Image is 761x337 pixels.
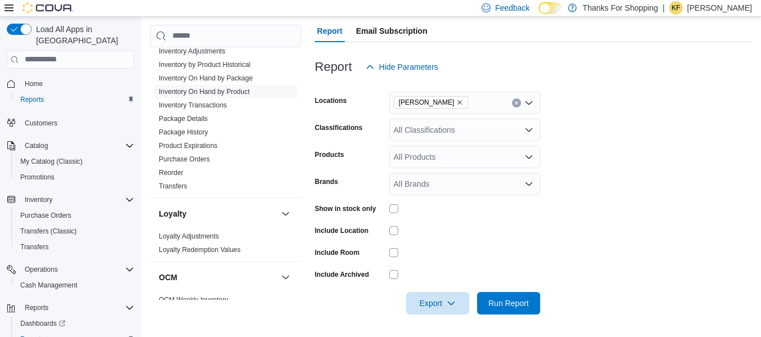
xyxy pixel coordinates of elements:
span: Hide Parameters [379,61,438,73]
span: KF [671,1,680,15]
a: My Catalog (Classic) [16,155,87,168]
span: Purchase Orders [159,155,210,164]
h3: OCM [159,272,177,283]
img: Cova [23,2,73,14]
div: OCM [150,293,301,311]
button: Customers [2,114,139,131]
a: Reorder [159,169,183,177]
button: Clear input [512,98,521,107]
p: | [662,1,665,15]
label: Show in stock only [315,204,376,213]
button: Reports [20,301,53,314]
a: Loyalty Redemption Values [159,246,241,254]
button: Hide Parameters [361,56,443,78]
a: Transfers [16,240,53,254]
span: Reports [16,93,134,106]
p: [PERSON_NAME] [687,1,752,15]
a: OCM Weekly Inventory [159,296,228,304]
button: Inventory [20,193,57,206]
a: Home [20,77,47,91]
span: Transfers [20,242,48,251]
span: Transfers (Classic) [16,224,134,238]
span: Customers [25,119,57,128]
button: Cash Management [11,277,139,293]
span: Operations [20,263,134,276]
span: Purchase Orders [16,209,134,222]
span: Dashboards [20,319,65,328]
span: Catalog [25,141,48,150]
span: Inventory On Hand by Package [159,74,253,83]
span: Customers [20,115,134,129]
span: Load All Apps in [GEOGRAPHIC_DATA] [32,24,134,46]
a: Reports [16,93,48,106]
span: My Catalog (Classic) [20,157,83,166]
button: Operations [2,262,139,277]
span: Dashboards [16,317,134,330]
label: Include Room [315,248,359,257]
span: Export [413,292,462,314]
button: Export [406,292,469,314]
button: Promotions [11,169,139,185]
button: Loyalty [159,208,277,219]
span: Promotions [16,170,134,184]
button: Home [2,75,139,92]
a: Transfers [159,182,187,190]
span: Cash Management [20,281,77,290]
span: OCM Weekly Inventory [159,295,228,304]
span: Preston [394,96,469,109]
span: Inventory Adjustments [159,47,225,56]
label: Brands [315,177,338,186]
span: Catalog [20,139,134,152]
span: Product Expirations [159,141,217,150]
span: Inventory [20,193,134,206]
span: My Catalog (Classic) [16,155,134,168]
button: Catalog [20,139,52,152]
span: Inventory by Product Historical [159,60,251,69]
span: Transfers (Classic) [20,227,77,236]
label: Include Archived [315,270,369,279]
button: Operations [20,263,63,276]
span: Home [25,79,43,88]
a: Customers [20,116,62,130]
button: Run Report [477,292,540,314]
label: Include Location [315,226,368,235]
span: Reorder [159,168,183,177]
a: Dashboards [16,317,70,330]
span: Loyalty Adjustments [159,232,219,241]
span: Transfers [16,240,134,254]
button: Transfers (Classic) [11,223,139,239]
span: Inventory [25,195,52,204]
div: Keaton Fournier [669,1,683,15]
span: Operations [25,265,58,274]
h3: Report [315,60,352,74]
a: Promotions [16,170,59,184]
span: Report [317,20,342,42]
span: [PERSON_NAME] [399,97,455,108]
button: OCM [279,271,292,284]
a: Inventory Adjustments [159,47,225,55]
input: Dark Mode [539,2,562,14]
p: Thanks For Shopping [582,1,658,15]
button: Inventory [2,192,139,208]
button: OCM [159,272,277,283]
a: Package History [159,128,208,136]
button: Open list of options [524,125,533,134]
span: Inventory On Hand by Product [159,87,250,96]
label: Classifications [315,123,363,132]
a: Inventory On Hand by Product [159,88,250,96]
a: Transfers (Classic) [16,224,81,238]
span: Package History [159,128,208,137]
span: Purchase Orders [20,211,72,220]
a: Dashboards [11,316,139,331]
button: Transfers [11,239,139,255]
span: Loyalty Redemption Values [159,245,241,254]
span: Cash Management [16,278,134,292]
button: Open list of options [524,152,533,161]
a: Inventory Transactions [159,101,227,109]
a: Loyalty Adjustments [159,232,219,240]
a: Inventory by Product Historical [159,61,251,69]
a: Product Expirations [159,142,217,150]
button: Open list of options [524,98,533,107]
span: Feedback [495,2,529,14]
h3: Loyalty [159,208,186,219]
